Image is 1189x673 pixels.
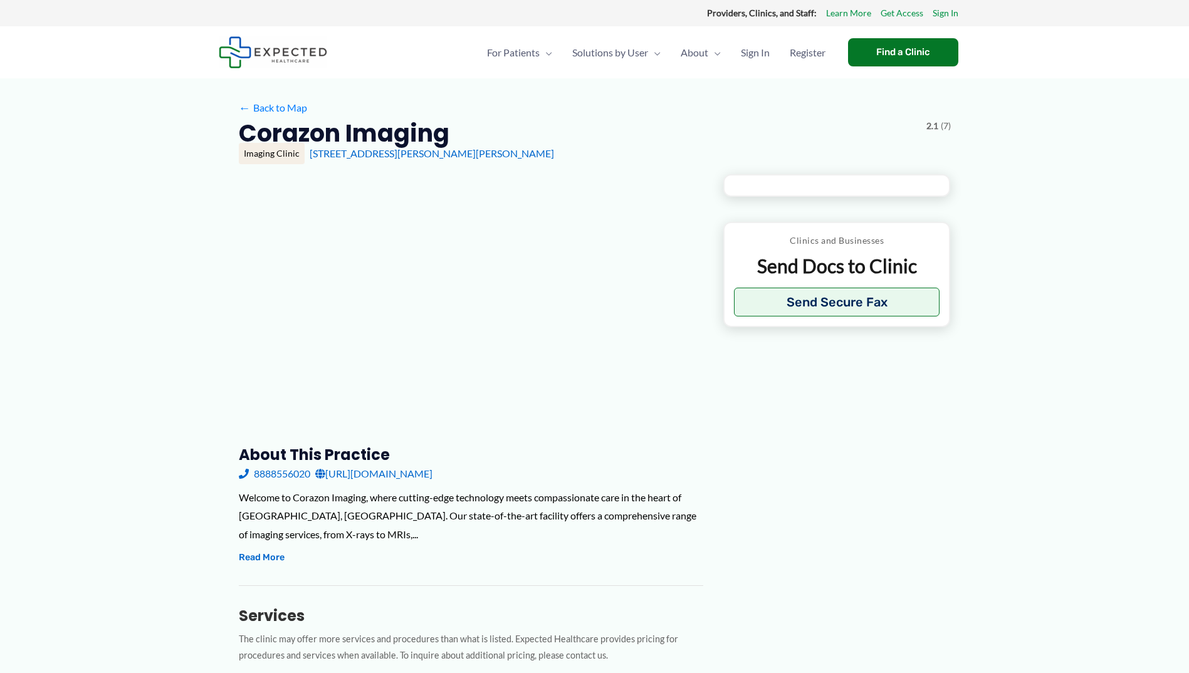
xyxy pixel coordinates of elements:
[540,31,552,75] span: Menu Toggle
[681,31,708,75] span: About
[881,5,923,21] a: Get Access
[310,147,554,159] a: [STREET_ADDRESS][PERSON_NAME][PERSON_NAME]
[477,31,562,75] a: For PatientsMenu Toggle
[826,5,871,21] a: Learn More
[941,118,951,134] span: (7)
[487,31,540,75] span: For Patients
[780,31,835,75] a: Register
[477,31,835,75] nav: Primary Site Navigation
[572,31,648,75] span: Solutions by User
[734,232,940,249] p: Clinics and Businesses
[933,5,958,21] a: Sign In
[734,254,940,278] p: Send Docs to Clinic
[239,143,305,164] div: Imaging Clinic
[741,31,770,75] span: Sign In
[671,31,731,75] a: AboutMenu Toggle
[219,36,327,68] img: Expected Healthcare Logo - side, dark font, small
[239,445,703,464] h3: About this practice
[239,488,703,544] div: Welcome to Corazon Imaging, where cutting-edge technology meets compassionate care in the heart o...
[848,38,958,66] a: Find a Clinic
[648,31,661,75] span: Menu Toggle
[239,464,310,483] a: 8888556020
[790,31,825,75] span: Register
[707,8,817,18] strong: Providers, Clinics, and Staff:
[239,631,703,665] p: The clinic may offer more services and procedures than what is listed. Expected Healthcare provid...
[731,31,780,75] a: Sign In
[239,102,251,113] span: ←
[239,118,449,149] h2: Corazon Imaging
[239,98,307,117] a: ←Back to Map
[734,288,940,316] button: Send Secure Fax
[239,550,285,565] button: Read More
[315,464,432,483] a: [URL][DOMAIN_NAME]
[926,118,938,134] span: 2.1
[708,31,721,75] span: Menu Toggle
[239,606,703,625] h3: Services
[562,31,671,75] a: Solutions by UserMenu Toggle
